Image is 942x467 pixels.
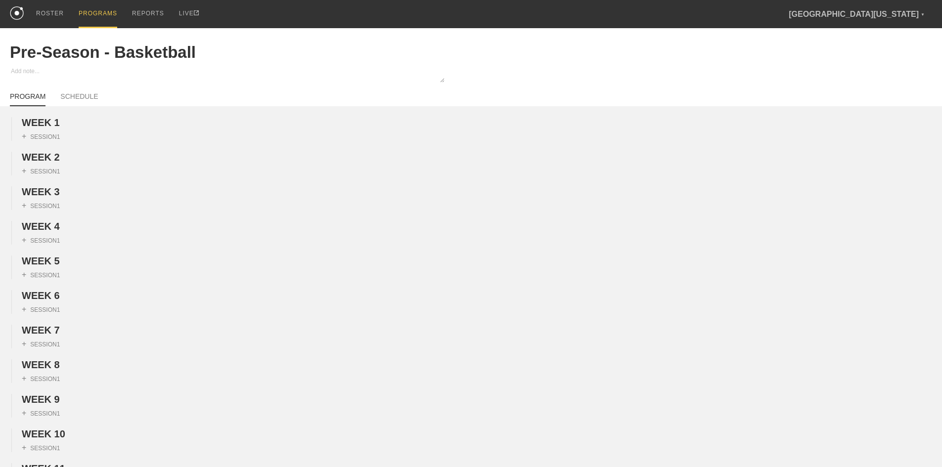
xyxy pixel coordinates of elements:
a: SCHEDULE [60,92,98,105]
span: + [22,167,26,175]
span: WEEK 10 [22,428,65,439]
div: SESSION 1 [22,167,60,175]
div: SESSION 1 [22,443,60,452]
span: WEEK 4 [22,221,60,232]
div: SESSION 1 [22,270,60,279]
span: WEEK 1 [22,117,60,128]
span: WEEK 8 [22,359,60,370]
span: WEEK 6 [22,290,60,301]
span: + [22,409,26,417]
img: logo [10,6,24,20]
iframe: Chat Widget [893,420,942,467]
div: SESSION 1 [22,201,60,210]
div: SESSION 1 [22,409,60,418]
span: + [22,340,26,348]
div: SESSION 1 [22,236,60,245]
div: ▼ [921,11,925,19]
div: SESSION 1 [22,305,60,314]
a: PROGRAM [10,92,45,106]
div: SESSION 1 [22,340,60,348]
span: + [22,305,26,313]
span: + [22,201,26,210]
span: WEEK 9 [22,394,60,405]
span: WEEK 3 [22,186,60,197]
span: WEEK 7 [22,325,60,336]
span: + [22,236,26,244]
div: SESSION 1 [22,132,60,141]
span: WEEK 2 [22,152,60,163]
span: WEEK 5 [22,255,60,266]
span: + [22,443,26,452]
span: + [22,132,26,140]
div: SESSION 1 [22,374,60,383]
span: + [22,374,26,382]
span: + [22,270,26,279]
